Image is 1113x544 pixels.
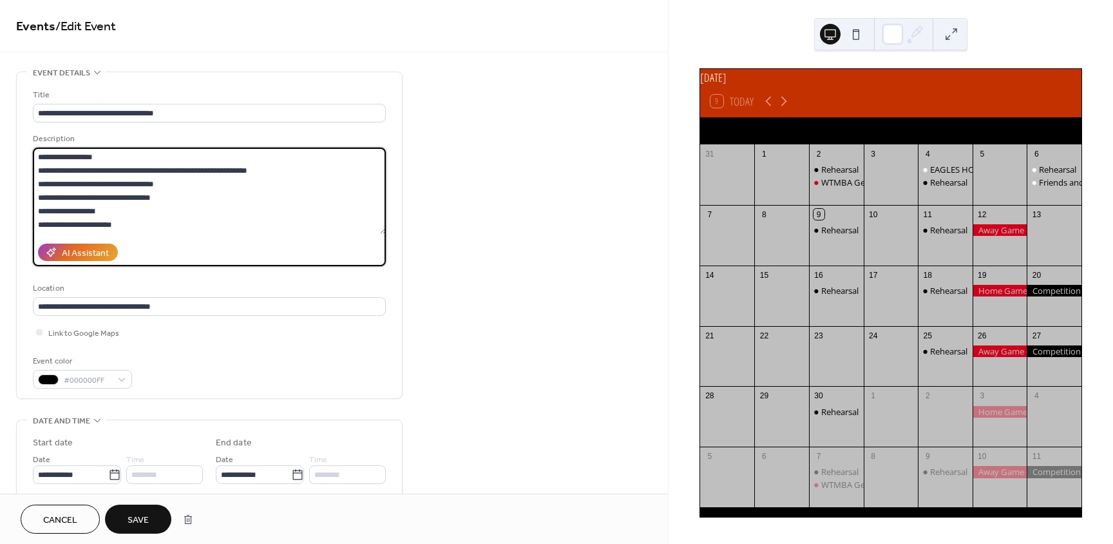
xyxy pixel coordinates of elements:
div: Mon [762,117,813,144]
div: Rehearsal [809,224,864,236]
div: 16 [813,269,824,280]
div: WTMBA General Meeting [821,177,918,188]
div: Competition [1027,466,1081,478]
button: AI Assistant [38,244,118,261]
div: Location [33,282,383,295]
div: Rehearsal [809,406,864,418]
div: 18 [922,269,933,280]
div: 10 [868,209,879,220]
div: Rehearsal [930,224,967,236]
div: 7 [704,209,715,220]
div: 25 [922,330,933,341]
div: WTMBA General Meeting [809,479,864,491]
div: 21 [704,330,715,341]
div: Rehearsal [809,164,864,175]
div: 13 [1031,209,1042,220]
div: 22 [759,330,770,341]
div: Rehearsal [821,285,859,296]
div: 8 [868,451,879,462]
div: Title [33,88,383,102]
div: 8 [759,209,770,220]
div: Away Game @ Wissahickon [973,345,1027,357]
div: AI Assistant [62,247,109,260]
div: 14 [704,269,715,280]
div: 15 [759,269,770,280]
div: EAGLES HOME OPENER PEP RALLY [930,164,1063,175]
div: Home Game vs Upper Moreland [973,406,1027,418]
span: Event details [33,66,90,80]
div: Rehearsal [918,177,973,188]
span: Save [128,514,149,527]
a: Events [16,14,55,39]
div: 6 [1031,148,1042,159]
div: Thu [917,117,968,144]
div: 11 [1031,451,1042,462]
div: 6 [759,451,770,462]
div: Rehearsal [809,466,864,478]
div: 31 [704,148,715,159]
div: Rehearsal [821,406,859,418]
div: 19 [976,269,987,280]
div: Rehearsal [918,466,973,478]
div: Rehearsal [1027,164,1081,175]
span: Link to Google Maps [48,327,119,340]
div: 2 [813,148,824,159]
div: Tue [813,117,865,144]
span: / Edit Event [55,14,116,39]
div: Rehearsal [918,345,973,357]
div: 9 [813,209,824,220]
div: 3 [976,391,987,402]
span: Date [33,453,50,467]
div: 30 [813,391,824,402]
div: 23 [813,330,824,341]
div: EAGLES HOME OPENER PEP RALLY [918,164,973,175]
span: #000000FF [64,374,111,387]
div: Rehearsal [930,285,967,296]
span: Time [126,453,144,467]
div: Description [33,132,383,146]
div: 26 [976,330,987,341]
div: Start date [33,436,73,450]
div: Event color [33,355,129,368]
div: 10 [976,451,987,462]
div: 17 [868,269,879,280]
div: 28 [704,391,715,402]
div: Rehearsal [821,466,859,478]
div: Rehearsal [809,285,864,296]
div: 1 [759,148,770,159]
div: 24 [868,330,879,341]
div: Friends and Family Preview and Picnic [1027,177,1081,188]
div: 9 [922,451,933,462]
div: Rehearsal [930,177,967,188]
div: Rehearsal [821,164,859,175]
div: Fri [968,117,1020,144]
div: 4 [1031,391,1042,402]
div: 11 [922,209,933,220]
div: 5 [704,451,715,462]
div: 5 [976,148,987,159]
div: Away Game @ Hatboro Horsham [973,466,1027,478]
div: Rehearsal [821,224,859,236]
div: [DATE] [700,69,1081,86]
div: 4 [922,148,933,159]
div: WTMBA General Meeting [809,177,864,188]
button: Save [105,505,171,534]
div: Competition [1027,285,1081,296]
div: Rehearsal [930,345,967,357]
div: Rehearsal [918,285,973,296]
div: 20 [1031,269,1042,280]
div: Rehearsal [918,224,973,236]
div: Rehearsal [1039,164,1076,175]
div: Wed [865,117,917,144]
div: 29 [759,391,770,402]
div: 12 [976,209,987,220]
span: Cancel [43,514,77,527]
div: WTMBA General Meeting [821,479,918,491]
div: 7 [813,451,824,462]
button: Cancel [21,505,100,534]
span: Date and time [33,414,90,428]
div: 1 [868,391,879,402]
div: 3 [868,148,879,159]
div: 2 [922,391,933,402]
